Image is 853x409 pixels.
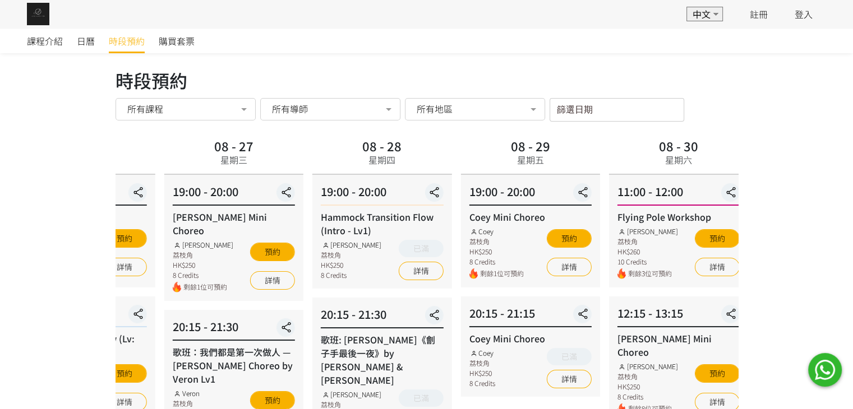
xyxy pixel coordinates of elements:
[214,140,253,152] div: 08 - 27
[469,257,524,267] div: 8 Credits
[362,140,402,152] div: 08 - 28
[547,229,592,248] button: 預約
[321,210,443,237] div: Hammock Transition Flow (Intro - Lv1)
[617,392,678,402] div: 8 Credits
[469,268,478,279] img: fire.png
[617,257,678,267] div: 10 Credits
[399,240,444,257] button: 已滿
[109,29,145,53] a: 時段預約
[321,240,381,250] div: [PERSON_NAME]
[321,306,443,328] div: 20:15 - 21:30
[173,398,227,408] div: 荔枝角
[25,210,147,224] div: Xena Mini Choreo
[617,361,678,371] div: [PERSON_NAME]
[617,210,740,224] div: Flying Pole Workshop
[173,388,227,398] div: Veron
[469,183,592,206] div: 19:00 - 20:00
[27,34,63,48] span: 課程介紹
[547,370,592,388] a: 詳情
[368,153,395,166] div: 星期四
[695,229,740,248] button: 預約
[469,368,495,378] div: HK$250
[27,29,63,53] a: 課程介紹
[27,3,49,25] img: img_61c0148bb0266
[617,183,740,206] div: 11:00 - 12:00
[173,183,295,206] div: 19:00 - 20:00
[250,243,295,261] button: 預約
[469,378,495,388] div: 8 Credits
[469,210,592,224] div: Coey Mini Choreo
[547,348,592,365] button: 已滿
[173,345,295,385] div: 歌班：我們都是第一次做人 — [PERSON_NAME] Choreo by Veron Lv1
[469,247,524,257] div: HK$250
[399,262,444,280] a: 詳情
[547,258,592,276] a: 詳情
[617,382,678,392] div: HK$250
[220,153,247,166] div: 星期三
[321,250,381,260] div: 荔枝角
[399,389,444,407] button: 已滿
[469,332,592,345] div: Coey Mini Choreo
[173,250,233,260] div: 荔枝角
[750,7,768,21] a: 註冊
[321,183,443,206] div: 19:00 - 20:00
[25,305,147,327] div: 19:45 - 20:45
[617,268,626,279] img: fire.png
[321,270,381,280] div: 8 Credits
[665,153,692,166] div: 星期六
[173,282,181,292] img: fire.png
[417,103,453,114] span: 所有地區
[480,268,524,279] span: 剩餘1位可預約
[173,260,233,270] div: HK$250
[173,270,233,280] div: 8 Credits
[173,318,295,341] div: 20:15 - 21:30
[695,364,740,383] button: 預約
[517,153,544,166] div: 星期五
[173,240,233,250] div: [PERSON_NAME]
[272,103,308,114] span: 所有導師
[469,348,495,358] div: Coey
[250,271,295,290] a: 詳情
[77,29,95,53] a: 日曆
[109,34,145,48] span: 時段預約
[695,258,740,276] a: 詳情
[511,140,550,152] div: 08 - 29
[469,236,524,247] div: 荔枝角
[127,103,163,114] span: 所有課程
[617,247,678,257] div: HK$260
[628,268,678,279] span: 剩餘3位可預約
[116,67,738,94] div: 時段預約
[321,333,443,387] div: 歌班: [PERSON_NAME]《劊子手最後一夜》by [PERSON_NAME] & [PERSON_NAME]
[617,332,740,359] div: [PERSON_NAME] Mini Choreo
[102,364,147,383] button: 預約
[25,183,147,206] div: 18:45 - 19:45
[159,34,195,48] span: 購買套票
[77,34,95,48] span: 日曆
[173,210,295,237] div: [PERSON_NAME] Mini Choreo
[469,358,495,368] div: 荔枝角
[469,226,524,236] div: Coey
[617,305,740,327] div: 12:15 - 13:15
[102,258,147,276] a: 詳情
[102,229,147,248] button: 預約
[159,29,195,53] a: 購買套票
[617,226,678,236] div: [PERSON_NAME]
[25,332,147,359] div: Basic Hammock Flow (Lv: Intro)
[321,260,381,270] div: HK$250
[617,236,678,247] div: 荔枝角
[550,98,684,122] input: 篩選日期
[617,371,678,382] div: 荔枝角
[183,282,233,292] span: 剩餘1位可預約
[321,389,381,399] div: [PERSON_NAME]
[795,7,813,21] a: 登入
[469,305,592,327] div: 20:15 - 21:15
[659,140,698,152] div: 08 - 30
